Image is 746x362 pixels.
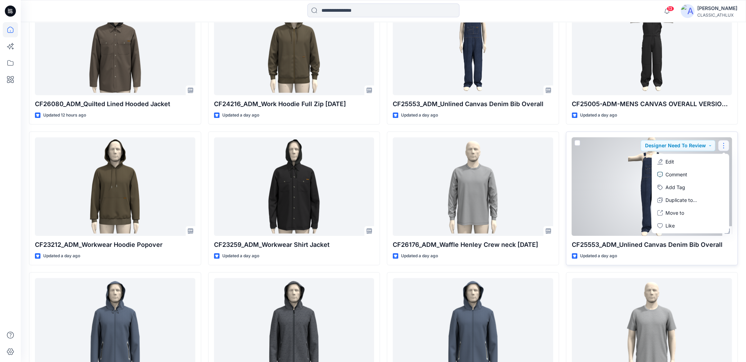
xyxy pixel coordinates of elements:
[665,158,674,165] p: Edit
[697,12,737,18] div: CLASSIC_ATHLUX
[665,222,675,229] p: Like
[401,252,438,260] p: Updated a day ago
[665,196,697,204] p: Duplicate to...
[43,252,80,260] p: Updated a day ago
[393,240,553,250] p: CF26176_ADM_Waffle Henley Crew neck [DATE]
[580,252,617,260] p: Updated a day ago
[222,252,259,260] p: Updated a day ago
[697,4,737,12] div: [PERSON_NAME]
[393,137,553,236] a: CF26176_ADM_Waffle Henley Crew neck 01OCT25
[653,155,728,168] a: Edit
[666,6,674,11] span: 13
[572,240,732,250] p: CF25553_ADM_Unlined Canvas Denim Bib Overall
[572,99,732,109] p: CF25005-ADM-MENS CANVAS OVERALL VERSION 2.0
[214,137,374,236] a: CF23259_ADM_Workwear Shirt Jacket
[653,181,728,194] button: Add Tag
[35,99,195,109] p: CF26080_ADM_Quilted Lined Hooded Jacket
[401,112,438,119] p: Updated a day ago
[222,112,259,119] p: Updated a day ago
[35,137,195,236] a: CF23212_ADM_Workwear Hoodie Popover
[665,209,684,216] p: Move to
[214,99,374,109] p: CF24216_ADM_Work Hoodie Full Zip [DATE]
[572,137,732,236] a: CF25553_ADM_Unlined Canvas Denim Bib Overall
[665,171,687,178] p: Comment
[681,4,694,18] img: avatar
[393,99,553,109] p: CF25553_ADM_Unlined Canvas Denim Bib Overall
[580,112,617,119] p: Updated a day ago
[214,240,374,250] p: CF23259_ADM_Workwear Shirt Jacket
[35,240,195,250] p: CF23212_ADM_Workwear Hoodie Popover
[43,112,86,119] p: Updated 12 hours ago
